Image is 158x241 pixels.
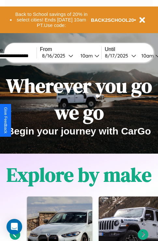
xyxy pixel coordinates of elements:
button: 10am [75,52,101,59]
button: 8/16/2025 [40,52,75,59]
b: BACK2SCHOOL20 [91,17,134,23]
div: 10am [138,53,155,59]
button: Back to School savings of 20% in select cities! Ends [DATE] 10am PT.Use code: [12,10,91,30]
div: 8 / 16 / 2025 [42,53,68,59]
h1: Explore by make [7,161,151,188]
div: 8 / 17 / 2025 [105,53,131,59]
div: Give Feedback [3,107,8,133]
label: From [40,46,101,52]
div: Open Intercom Messenger [7,219,22,235]
div: 10am [77,53,94,59]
